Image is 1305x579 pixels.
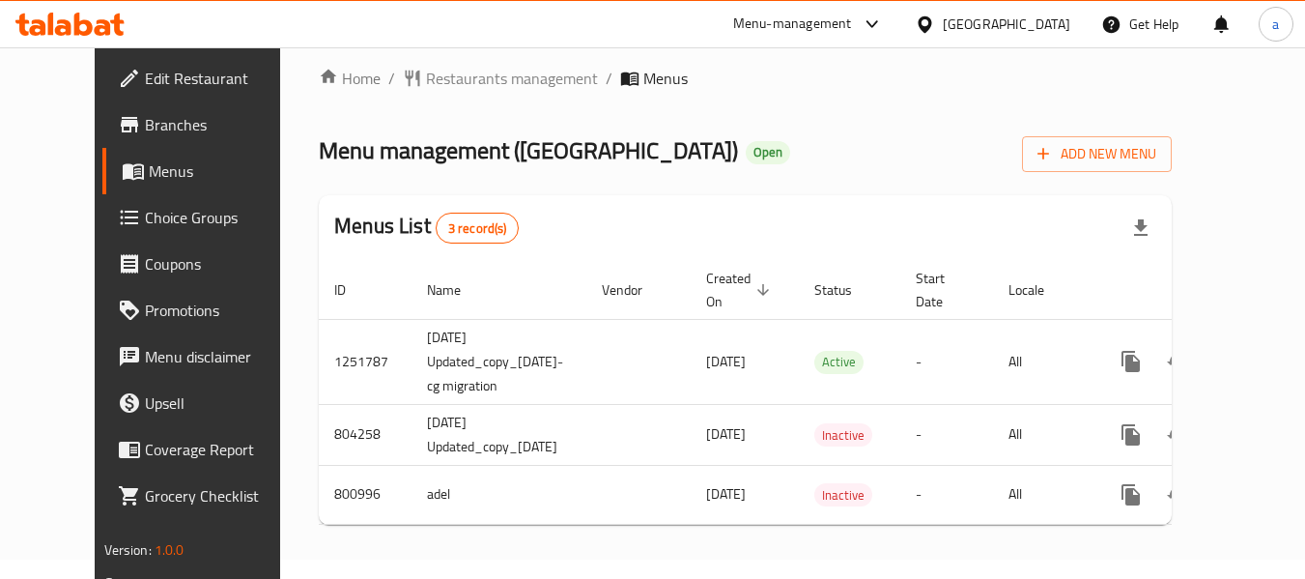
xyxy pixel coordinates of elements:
span: a [1272,14,1279,35]
a: Coverage Report [102,426,313,473]
button: more [1108,412,1154,458]
td: - [900,319,993,404]
span: Grocery Checklist [145,484,298,507]
span: Restaurants management [426,67,598,90]
td: - [900,465,993,524]
span: Menu management ( [GEOGRAPHIC_DATA] ) [319,129,738,172]
span: Version: [104,537,152,563]
span: Locale [1008,278,1069,302]
td: [DATE] Updated_copy_[DATE]-cg migration [411,319,586,404]
span: Vendor [602,278,667,302]
td: 1251787 [319,319,411,404]
td: - [900,404,993,465]
span: ID [334,278,371,302]
button: more [1108,472,1154,518]
span: Menu disclaimer [145,345,298,368]
span: Coverage Report [145,438,298,461]
button: Add New Menu [1022,136,1172,172]
span: Branches [145,113,298,136]
span: Promotions [145,299,298,322]
button: Change Status [1154,472,1201,518]
a: Upsell [102,380,313,426]
div: Inactive [814,483,872,507]
span: Edit Restaurant [145,67,298,90]
span: [DATE] [706,421,746,447]
span: Open [746,144,790,160]
td: All [993,465,1092,524]
span: 3 record(s) [437,219,519,238]
span: Created On [706,267,776,313]
td: All [993,404,1092,465]
div: Open [746,141,790,164]
span: Inactive [814,424,872,447]
div: Total records count [436,213,520,244]
button: Change Status [1154,338,1201,385]
span: Status [814,278,877,302]
span: 1.0.0 [155,537,184,563]
a: Home [319,67,381,90]
span: [DATE] [706,481,746,507]
li: / [606,67,612,90]
div: Export file [1118,205,1164,251]
a: Coupons [102,241,313,287]
a: Choice Groups [102,194,313,241]
td: 804258 [319,404,411,465]
span: Coupons [145,252,298,275]
button: Change Status [1154,412,1201,458]
div: Menu-management [733,13,852,36]
td: [DATE] Updated_copy_[DATE] [411,404,586,465]
div: Inactive [814,423,872,447]
a: Grocery Checklist [102,473,313,519]
span: Upsell [145,391,298,415]
button: more [1108,338,1154,385]
span: Inactive [814,484,872,507]
td: adel [411,465,586,524]
span: Active [814,351,864,373]
a: Menus [102,148,313,194]
span: [DATE] [706,349,746,374]
span: Add New Menu [1037,142,1156,166]
nav: breadcrumb [319,67,1172,90]
h2: Menus List [334,212,519,244]
a: Menu disclaimer [102,333,313,380]
div: [GEOGRAPHIC_DATA] [943,14,1070,35]
span: Menus [643,67,688,90]
td: 800996 [319,465,411,524]
a: Branches [102,101,313,148]
span: Name [427,278,486,302]
li: / [388,67,395,90]
span: Choice Groups [145,206,298,229]
a: Promotions [102,287,313,333]
td: All [993,319,1092,404]
a: Restaurants management [403,67,598,90]
span: Start Date [916,267,970,313]
a: Edit Restaurant [102,55,313,101]
span: Menus [149,159,298,183]
div: Active [814,351,864,374]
